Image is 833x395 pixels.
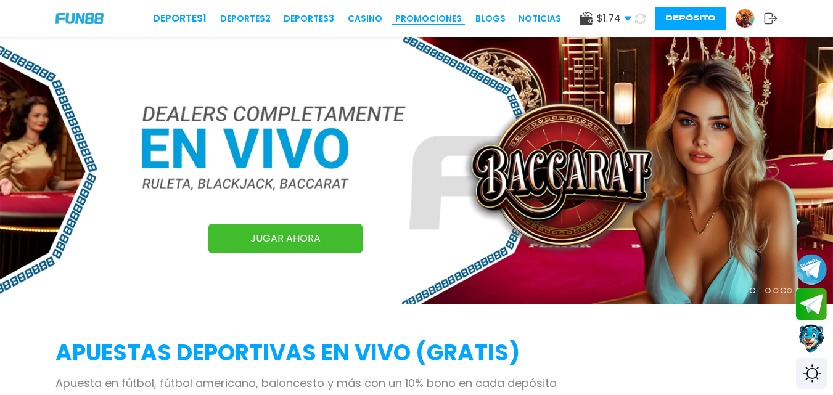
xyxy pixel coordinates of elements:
p: Apuesta en fútbol, fútbol americano, baloncesto y más con un 10% bono en cada depósito [55,375,778,391]
div: Switch theme [796,358,827,389]
img: Avatar [736,9,754,28]
a: BLOGS [475,12,506,25]
button: Join telegram channel [796,253,827,285]
a: Deportes2 [220,12,271,25]
a: Deportes3 [284,12,334,25]
a: Deportes1 [153,11,207,26]
button: Contact customer service [796,323,827,355]
span: $ 1.74 [597,11,631,26]
a: Promociones [395,12,462,25]
a: Avatar [735,9,764,28]
button: Depósito [655,7,726,30]
a: NOTICIAS [519,12,561,25]
img: Company Logo [55,13,104,23]
h2: APUESTAS DEPORTIVAS EN VIVO (gratis) [55,336,778,370]
button: Join telegram [796,288,827,320]
a: JUGAR AHORA [208,224,363,253]
a: CASINO [348,12,382,25]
